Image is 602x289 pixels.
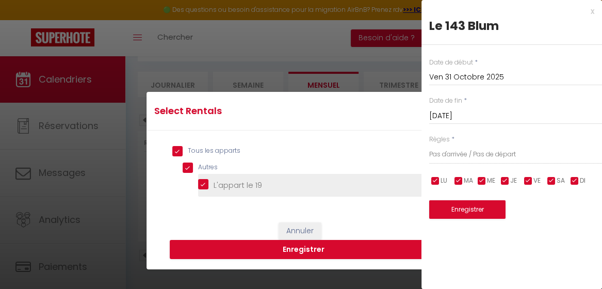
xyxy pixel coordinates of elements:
div: Le 143 Blum [429,18,594,34]
div: x [421,5,594,18]
span: DI [580,176,585,186]
button: Enregistrer [170,240,438,260]
button: Annuler [279,222,321,240]
span: VE [533,176,541,186]
label: Règles [429,135,450,145]
h4: Select Rentals [154,104,346,118]
label: Date de début [429,58,473,68]
span: ME [487,176,495,186]
button: Enregistrer [429,200,506,219]
span: L'appart le 19 [214,180,262,190]
span: JE [510,176,517,186]
span: MA [464,176,473,186]
span: SA [557,176,565,186]
label: Date de fin [429,96,462,106]
span: LU [441,176,447,186]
